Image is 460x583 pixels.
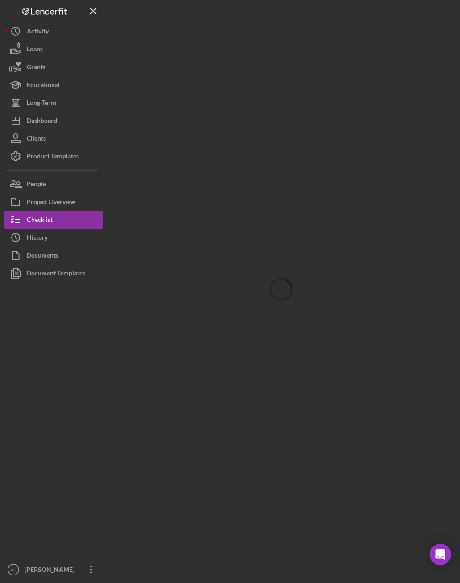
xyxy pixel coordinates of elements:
[4,175,103,193] button: People
[27,94,56,114] div: Long-Term
[27,22,49,42] div: Activity
[27,147,79,167] div: Product Templates
[4,22,103,40] button: Activity
[4,246,103,264] button: Documents
[4,561,103,579] button: VT[PERSON_NAME]
[27,264,85,284] div: Document Templates
[27,129,46,150] div: Clients
[4,264,103,282] button: Document Templates
[4,94,103,112] button: Long-Term
[4,229,103,246] button: History
[4,58,103,76] button: Grants
[27,58,45,78] div: Grants
[27,175,46,195] div: People
[27,193,75,213] div: Project Overview
[27,246,58,267] div: Documents
[430,544,451,565] div: Open Intercom Messenger
[4,112,103,129] button: Dashboard
[4,76,103,94] button: Educational
[27,211,53,231] div: Checklist
[11,567,16,572] text: VT
[4,211,103,229] button: Checklist
[4,193,103,211] button: Project Overview
[4,129,103,147] button: Clients
[27,40,43,60] div: Loans
[27,76,60,96] div: Educational
[4,147,103,165] button: Product Templates
[27,229,48,249] div: History
[27,112,57,132] div: Dashboard
[4,40,103,58] button: Loans
[22,561,80,581] div: [PERSON_NAME]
